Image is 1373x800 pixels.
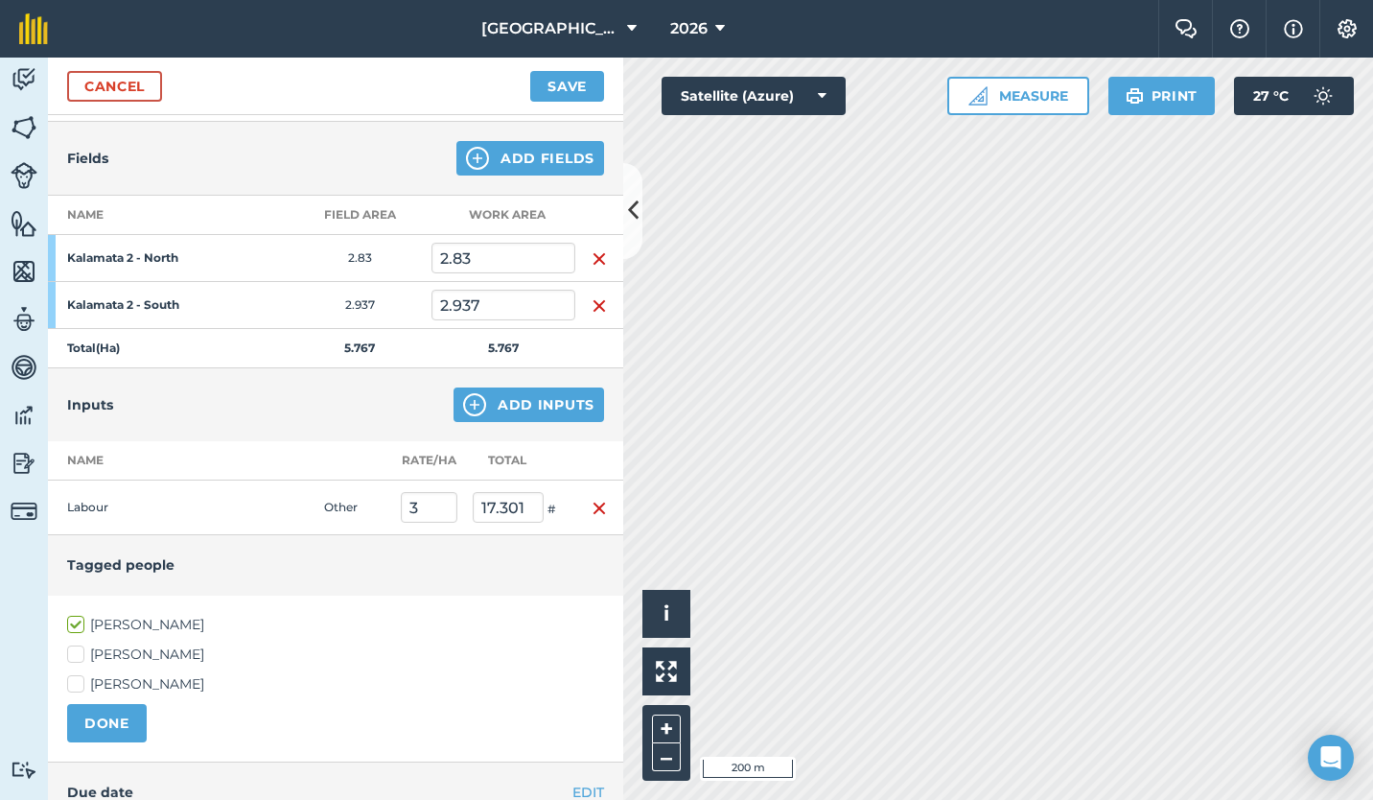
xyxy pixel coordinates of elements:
td: 2.937 [288,282,431,329]
button: – [652,743,681,771]
img: Ruler icon [968,86,988,106]
td: # [465,481,575,535]
img: Four arrows, one pointing top left, one top right, one bottom right and the last bottom left [656,661,677,682]
td: Other [316,481,393,535]
div: Open Intercom Messenger [1308,735,1354,781]
button: 27 °C [1234,77,1354,115]
button: + [652,715,681,743]
label: [PERSON_NAME] [67,615,604,635]
td: 2.83 [288,235,431,282]
span: 27 ° C [1253,77,1289,115]
img: svg+xml;base64,PHN2ZyB4bWxucz0iaHR0cDovL3d3dy53My5vcmcvMjAwMC9zdmciIHdpZHRoPSIxOSIgaGVpZ2h0PSIyNC... [1126,84,1144,107]
img: svg+xml;base64,PD94bWwgdmVyc2lvbj0iMS4wIiBlbmNvZGluZz0idXRmLTgiPz4KPCEtLSBHZW5lcmF0b3I6IEFkb2JlIE... [11,401,37,430]
img: svg+xml;base64,PD94bWwgdmVyc2lvbj0iMS4wIiBlbmNvZGluZz0idXRmLTgiPz4KPCEtLSBHZW5lcmF0b3I6IEFkb2JlIE... [11,65,37,94]
strong: Kalamata 2 - South [67,297,217,313]
img: A question mark icon [1228,19,1251,38]
strong: Total ( Ha ) [67,341,120,355]
img: svg+xml;base64,PD94bWwgdmVyc2lvbj0iMS4wIiBlbmNvZGluZz0idXRmLTgiPz4KPCEtLSBHZW5lcmF0b3I6IEFkb2JlIE... [11,449,37,478]
span: 2026 [670,17,708,40]
button: Save [530,71,604,102]
th: Work area [431,196,575,235]
h4: Tagged people [67,554,604,576]
img: svg+xml;base64,PD94bWwgdmVyc2lvbj0iMS4wIiBlbmNvZGluZz0idXRmLTgiPz4KPCEtLSBHZW5lcmF0b3I6IEFkb2JlIE... [1304,77,1342,115]
button: Add Inputs [454,388,604,422]
img: svg+xml;base64,PHN2ZyB4bWxucz0iaHR0cDovL3d3dy53My5vcmcvMjAwMC9zdmciIHdpZHRoPSIxNiIgaGVpZ2h0PSIyNC... [592,294,607,318]
span: [GEOGRAPHIC_DATA] [481,17,619,40]
img: svg+xml;base64,PHN2ZyB4bWxucz0iaHR0cDovL3d3dy53My5vcmcvMjAwMC9zdmciIHdpZHRoPSIxNCIgaGVpZ2h0PSIyNC... [463,393,486,416]
th: Rate/ Ha [393,441,465,481]
label: [PERSON_NAME] [67,645,604,665]
h4: Inputs [67,394,113,415]
img: svg+xml;base64,PHN2ZyB4bWxucz0iaHR0cDovL3d3dy53My5vcmcvMjAwMC9zdmciIHdpZHRoPSIxNyIgaGVpZ2h0PSIxNy... [1284,17,1303,40]
img: svg+xml;base64,PHN2ZyB4bWxucz0iaHR0cDovL3d3dy53My5vcmcvMjAwMC9zdmciIHdpZHRoPSI1NiIgaGVpZ2h0PSI2MC... [11,113,37,142]
img: svg+xml;base64,PHN2ZyB4bWxucz0iaHR0cDovL3d3dy53My5vcmcvMjAwMC9zdmciIHdpZHRoPSIxNCIgaGVpZ2h0PSIyNC... [466,147,489,170]
img: svg+xml;base64,PHN2ZyB4bWxucz0iaHR0cDovL3d3dy53My5vcmcvMjAwMC9zdmciIHdpZHRoPSIxNiIgaGVpZ2h0PSIyNC... [592,247,607,271]
button: Satellite (Azure) [662,77,846,115]
img: fieldmargin Logo [19,13,48,44]
th: Field Area [288,196,431,235]
button: Add Fields [456,141,604,176]
img: svg+xml;base64,PD94bWwgdmVyc2lvbj0iMS4wIiBlbmNvZGluZz0idXRmLTgiPz4KPCEtLSBHZW5lcmF0b3I6IEFkb2JlIE... [11,353,37,382]
img: svg+xml;base64,PD94bWwgdmVyc2lvbj0iMS4wIiBlbmNvZGluZz0idXRmLTgiPz4KPCEtLSBHZW5lcmF0b3I6IEFkb2JlIE... [11,305,37,334]
label: [PERSON_NAME] [67,674,604,694]
button: Measure [947,77,1089,115]
button: Print [1108,77,1216,115]
td: Labour [48,481,240,535]
strong: 5.767 [488,341,519,355]
h4: Fields [67,148,108,169]
img: Two speech bubbles overlapping with the left bubble in the forefront [1175,19,1198,38]
img: svg+xml;base64,PHN2ZyB4bWxucz0iaHR0cDovL3d3dy53My5vcmcvMjAwMC9zdmciIHdpZHRoPSI1NiIgaGVpZ2h0PSI2MC... [11,257,37,286]
button: DONE [67,704,147,742]
strong: 5.767 [344,341,375,355]
img: svg+xml;base64,PD94bWwgdmVyc2lvbj0iMS4wIiBlbmNvZGluZz0idXRmLTgiPz4KPCEtLSBHZW5lcmF0b3I6IEFkb2JlIE... [11,162,37,189]
strong: Kalamata 2 - North [67,250,217,266]
th: Total [465,441,575,481]
button: i [642,590,690,638]
img: A cog icon [1336,19,1359,38]
th: Name [48,441,240,481]
img: svg+xml;base64,PHN2ZyB4bWxucz0iaHR0cDovL3d3dy53My5vcmcvMjAwMC9zdmciIHdpZHRoPSIxNiIgaGVpZ2h0PSIyNC... [592,497,607,520]
a: Cancel [67,71,162,102]
img: svg+xml;base64,PHN2ZyB4bWxucz0iaHR0cDovL3d3dy53My5vcmcvMjAwMC9zdmciIHdpZHRoPSI1NiIgaGVpZ2h0PSI2MC... [11,209,37,238]
img: svg+xml;base64,PD94bWwgdmVyc2lvbj0iMS4wIiBlbmNvZGluZz0idXRmLTgiPz4KPCEtLSBHZW5lcmF0b3I6IEFkb2JlIE... [11,498,37,525]
img: svg+xml;base64,PD94bWwgdmVyc2lvbj0iMS4wIiBlbmNvZGluZz0idXRmLTgiPz4KPCEtLSBHZW5lcmF0b3I6IEFkb2JlIE... [11,761,37,779]
span: i [663,601,669,625]
th: Name [48,196,288,235]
